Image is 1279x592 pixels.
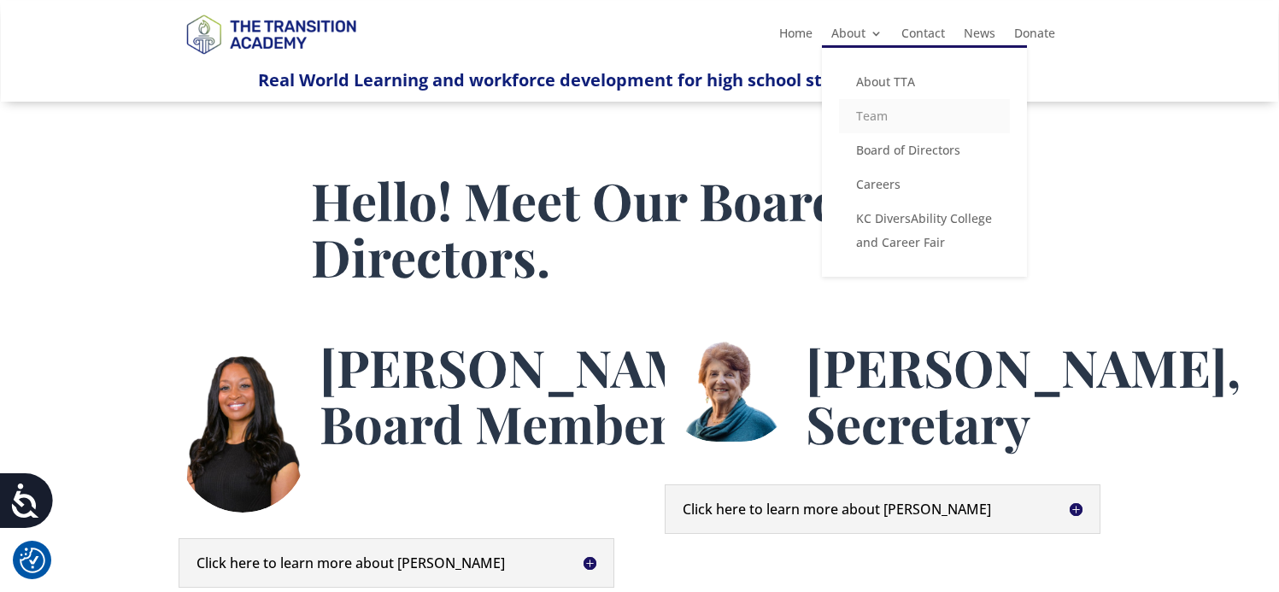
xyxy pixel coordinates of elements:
a: KC DiversAbility College and Career Fair [839,202,1010,260]
button: Cookie Settings [20,548,45,573]
a: Logo-Noticias [179,51,363,67]
a: Careers [839,167,1010,202]
h5: Click here to learn more about [PERSON_NAME] [683,502,1082,516]
a: About [831,27,883,46]
a: Donate [1014,27,1055,46]
span: [PERSON_NAME], Secretary [806,332,1241,457]
a: About TTA [839,65,1010,99]
img: TTA Brand_TTA Primary Logo_Horizontal_Light BG [179,3,363,64]
a: Board of Directors [839,133,1010,167]
h5: Click here to learn more about [PERSON_NAME] [197,556,596,570]
img: Revisit consent button [20,548,45,573]
a: Contact [901,27,945,46]
span: Real World Learning and workforce development for high school students with disabilities [258,68,1022,91]
span: Hello! Meet Our Board of Directors. [311,166,901,290]
span: [PERSON_NAME], Board Member [320,332,754,457]
a: News [964,27,995,46]
a: Team [839,99,1010,133]
a: Home [779,27,813,46]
